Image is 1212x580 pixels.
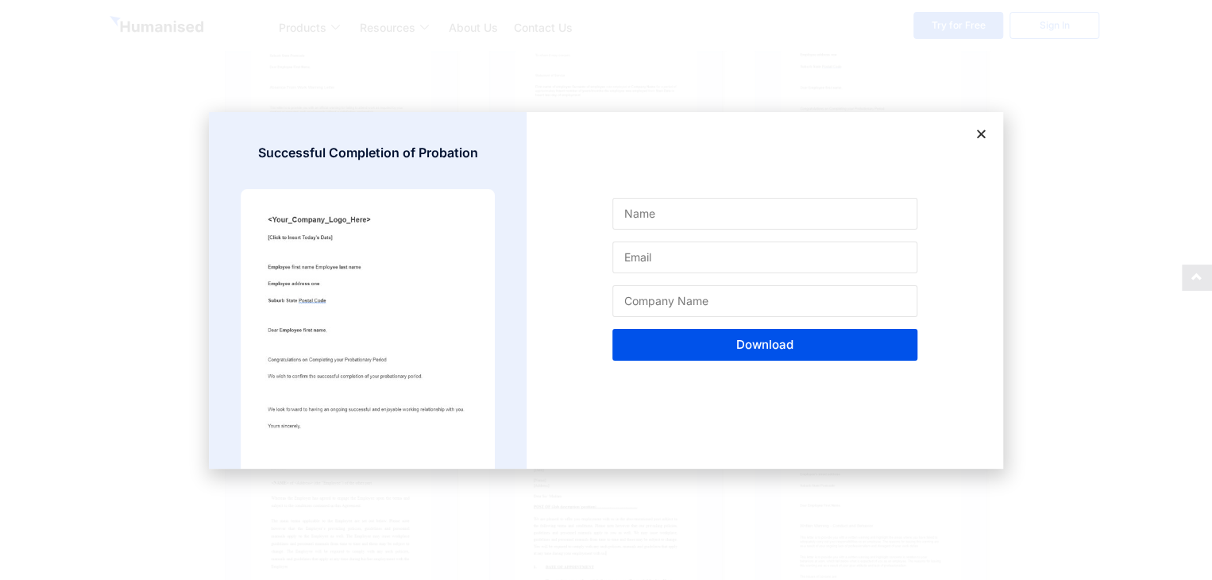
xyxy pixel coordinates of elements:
[612,329,917,361] button: Download
[612,198,917,230] input: Name
[612,242,917,273] input: Email
[241,144,495,161] h3: Successful Completion of Probation
[736,338,793,350] span: Download
[612,285,917,317] input: Company Name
